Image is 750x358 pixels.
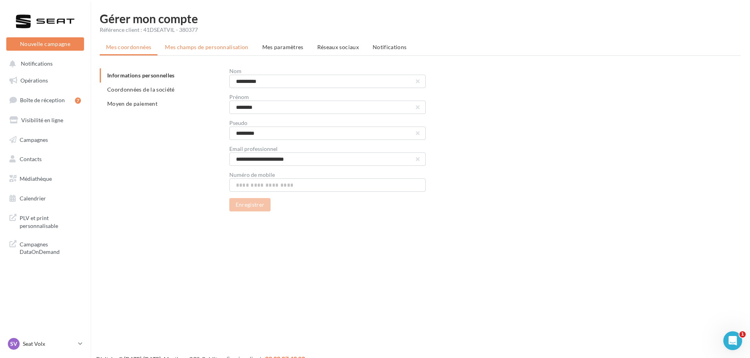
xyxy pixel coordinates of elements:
[5,132,86,148] a: Campagnes
[317,44,359,50] span: Réseaux sociaux
[20,195,46,202] span: Calendrier
[20,213,81,229] span: PLV et print personnalisable
[5,112,86,129] a: Visibilité en ligne
[75,97,81,104] div: 7
[262,44,304,50] span: Mes paramètres
[229,172,426,178] div: Numéro de mobile
[5,209,86,233] a: PLV et print personnalisable
[5,151,86,167] a: Contacts
[21,117,63,123] span: Visibilité en ligne
[107,100,157,107] span: Moyen de paiement
[5,92,86,108] a: Boîte de réception7
[107,86,175,93] span: Coordonnées de la société
[5,190,86,207] a: Calendrier
[229,198,271,211] button: Enregistrer
[100,13,741,24] h1: Gérer mon compte
[165,44,249,50] span: Mes champs de personnalisation
[229,68,426,74] div: Nom
[5,72,86,89] a: Opérations
[20,175,52,182] span: Médiathèque
[229,146,426,152] div: Email professionnel
[21,61,53,67] span: Notifications
[723,331,742,350] iframe: Intercom live chat
[229,94,426,100] div: Prénom
[100,26,741,34] div: Référence client : 41DSEATVIL - 380377
[10,340,17,348] span: SV
[20,97,65,103] span: Boîte de réception
[5,171,86,187] a: Médiathèque
[229,120,426,126] div: Pseudo
[739,331,746,338] span: 1
[20,77,48,84] span: Opérations
[20,239,81,256] span: Campagnes DataOnDemand
[6,336,84,351] a: SV Seat Volx
[20,136,48,143] span: Campagnes
[5,236,86,259] a: Campagnes DataOnDemand
[20,156,42,162] span: Contacts
[6,37,84,51] button: Nouvelle campagne
[23,340,75,348] p: Seat Volx
[373,44,407,50] span: Notifications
